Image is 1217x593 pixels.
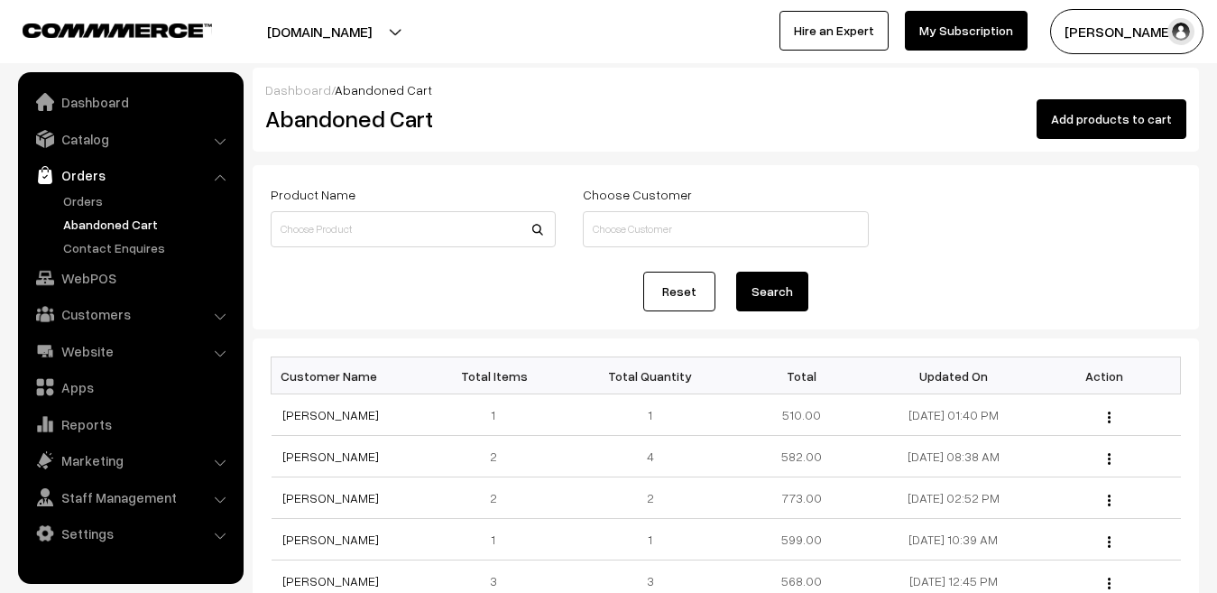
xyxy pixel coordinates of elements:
td: 1 [423,394,575,436]
a: Website [23,335,237,367]
a: WebPOS [23,262,237,294]
img: Menu [1108,495,1111,506]
a: My Subscription [905,11,1028,51]
img: Menu [1108,536,1111,548]
a: [PERSON_NAME] [282,573,379,588]
td: [DATE] 10:39 AM [878,519,1029,561]
a: COMMMERCE [23,18,180,40]
th: Total [726,357,878,394]
a: Hire an Expert [779,11,889,51]
input: Choose Customer [583,211,868,247]
label: Choose Customer [583,185,692,204]
a: Settings [23,517,237,550]
a: Apps [23,371,237,403]
td: 510.00 [726,394,878,436]
td: 2 [575,477,726,519]
a: [PERSON_NAME] [282,532,379,547]
td: 1 [423,519,575,561]
td: 1 [575,394,726,436]
a: Orders [23,159,237,191]
a: [PERSON_NAME] [282,490,379,505]
div: / [265,80,1186,99]
td: 2 [423,477,575,519]
td: 582.00 [726,436,878,477]
button: [DOMAIN_NAME] [204,9,435,54]
a: [PERSON_NAME] [282,407,379,422]
a: Dashboard [23,86,237,118]
button: Add products to cart [1037,99,1186,139]
h2: Abandoned Cart [265,105,554,133]
a: Reports [23,408,237,440]
a: Catalog [23,123,237,155]
img: user [1167,18,1194,45]
td: [DATE] 02:52 PM [878,477,1029,519]
img: COMMMERCE [23,23,212,37]
a: Dashboard [265,82,331,97]
th: Total Quantity [575,357,726,394]
th: Customer Name [272,357,423,394]
td: 773.00 [726,477,878,519]
th: Updated On [878,357,1029,394]
td: 2 [423,436,575,477]
button: Search [736,272,808,311]
td: 4 [575,436,726,477]
td: 1 [575,519,726,561]
th: Total Items [423,357,575,394]
a: [PERSON_NAME] [282,449,379,464]
td: [DATE] 08:38 AM [878,436,1029,477]
a: Abandoned Cart [59,215,237,234]
a: Customers [23,298,237,330]
td: [DATE] 01:40 PM [878,394,1029,436]
a: Staff Management [23,481,237,514]
a: Orders [59,191,237,210]
a: Reset [643,272,715,311]
label: Product Name [271,185,355,204]
img: Menu [1108,412,1111,423]
img: Menu [1108,453,1111,465]
a: Marketing [23,444,237,477]
button: [PERSON_NAME] [1050,9,1203,54]
th: Action [1029,357,1181,394]
img: Menu [1108,578,1111,589]
td: 599.00 [726,519,878,561]
a: Contact Enquires [59,238,237,257]
span: Abandoned Cart [335,82,432,97]
input: Choose Product [271,211,556,247]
